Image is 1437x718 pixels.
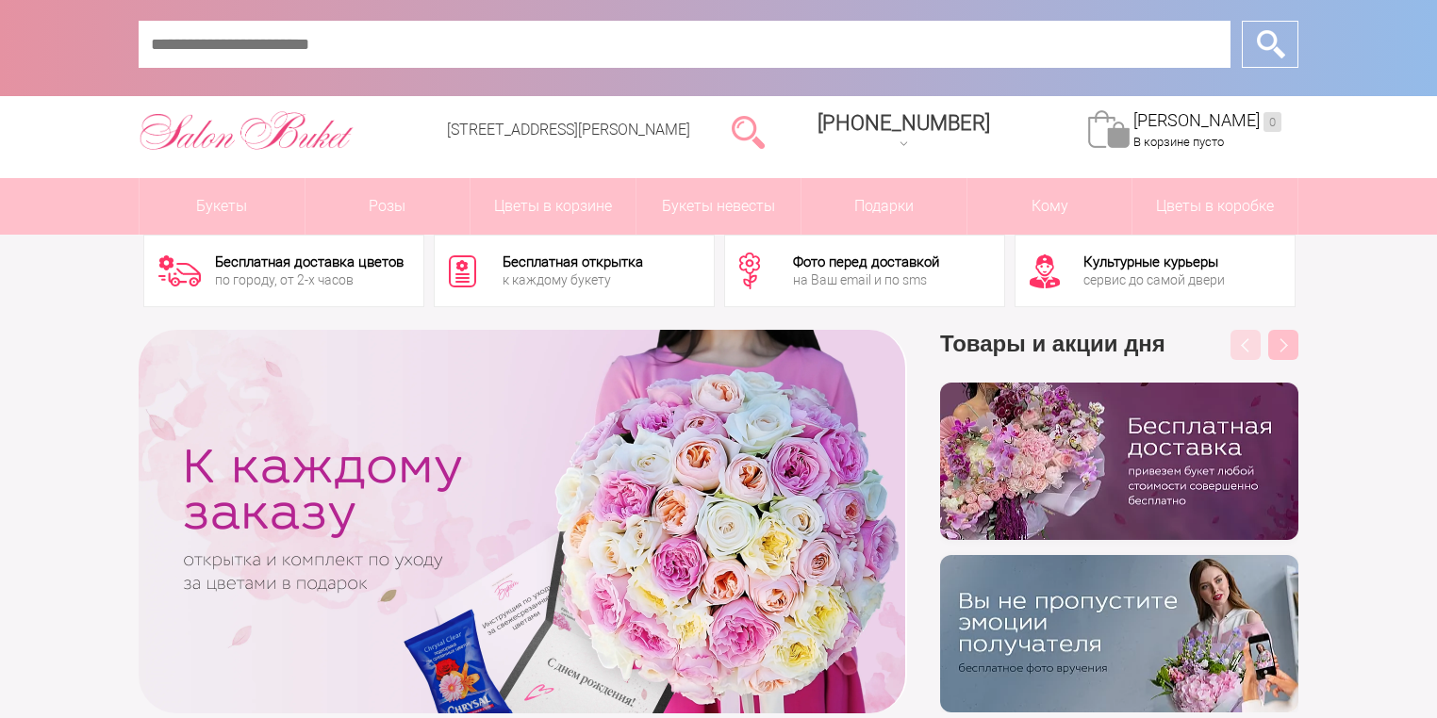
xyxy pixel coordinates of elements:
img: hpaj04joss48rwypv6hbykmvk1dj7zyr.png.webp [940,383,1298,540]
span: Кому [967,178,1132,235]
a: [PERSON_NAME] [1133,110,1281,132]
ins: 0 [1264,112,1281,132]
a: Подарки [801,178,966,235]
a: Букеты невесты [636,178,801,235]
div: сервис до самой двери [1083,273,1225,286]
a: Букеты [140,178,305,235]
a: Цветы в коробке [1132,178,1297,235]
div: Бесплатная открытка [503,255,643,269]
div: Бесплатная доставка цветов [215,255,404,269]
img: v9wy31nijnvkfycrkduev4dhgt9psb7e.png.webp [940,555,1298,712]
div: по городу, от 2-х часов [215,273,404,286]
span: [PHONE_NUMBER] [818,111,990,135]
div: Культурные курьеры [1083,255,1225,269]
div: к каждому букету [503,273,643,286]
button: Next [1268,330,1298,360]
img: Цветы Нижний Новгород [139,106,355,155]
div: на Ваш email и по sms [793,273,939,286]
span: В корзине пусто [1133,135,1224,149]
a: Розы [306,178,471,235]
h3: Товары и акции дня [940,330,1298,383]
div: Фото перед доставкой [793,255,939,269]
a: Цветы в корзине [471,178,636,235]
a: [STREET_ADDRESS][PERSON_NAME] [447,121,690,139]
a: [PHONE_NUMBER] [806,105,1001,158]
